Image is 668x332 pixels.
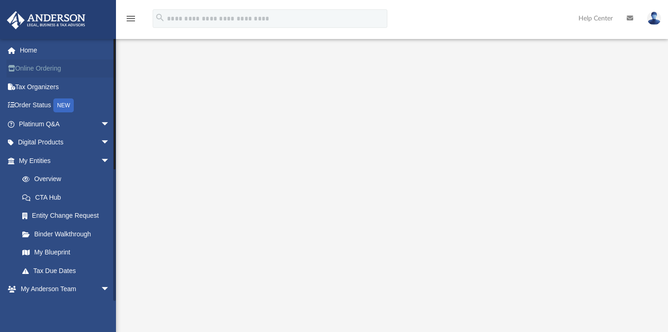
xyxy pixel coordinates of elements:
[6,280,119,299] a: My Anderson Teamarrow_drop_down
[13,298,115,317] a: My Anderson Team
[4,11,88,29] img: Anderson Advisors Platinum Portal
[6,41,124,59] a: Home
[13,243,119,262] a: My Blueprint
[6,59,124,78] a: Online Ordering
[6,115,124,133] a: Platinum Q&Aarrow_drop_down
[6,96,124,115] a: Order StatusNEW
[101,280,119,299] span: arrow_drop_down
[125,13,136,24] i: menu
[155,13,165,23] i: search
[101,151,119,170] span: arrow_drop_down
[647,12,661,25] img: User Pic
[13,225,124,243] a: Binder Walkthrough
[101,115,119,134] span: arrow_drop_down
[6,78,124,96] a: Tax Organizers
[6,151,124,170] a: My Entitiesarrow_drop_down
[13,170,124,189] a: Overview
[101,133,119,152] span: arrow_drop_down
[6,133,124,152] a: Digital Productsarrow_drop_down
[125,18,136,24] a: menu
[13,188,124,207] a: CTA Hub
[13,261,124,280] a: Tax Due Dates
[53,98,74,112] div: NEW
[13,207,124,225] a: Entity Change Request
